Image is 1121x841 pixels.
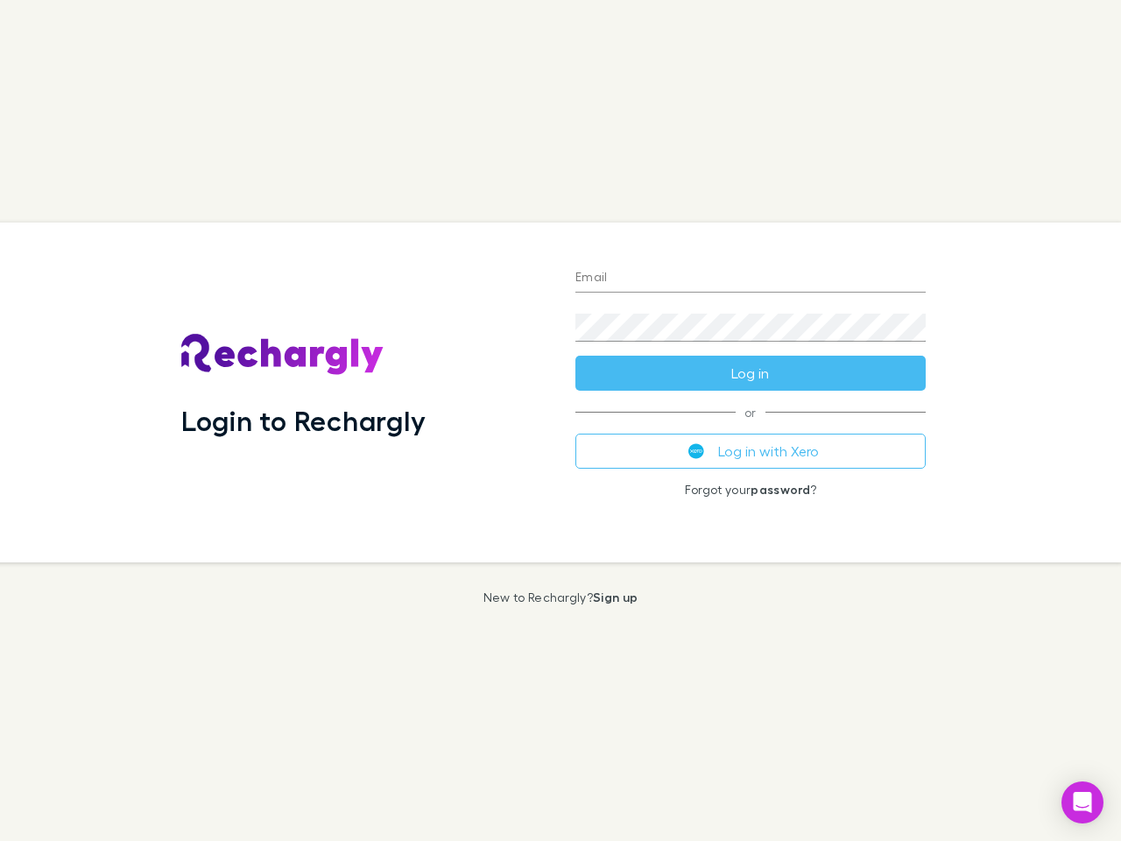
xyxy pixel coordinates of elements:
button: Log in [575,356,926,391]
h1: Login to Rechargly [181,404,426,437]
img: Xero's logo [688,443,704,459]
p: Forgot your ? [575,483,926,497]
img: Rechargly's Logo [181,334,384,376]
button: Log in with Xero [575,434,926,469]
div: Open Intercom Messenger [1061,781,1103,823]
p: New to Rechargly? [483,590,638,604]
a: Sign up [593,590,638,604]
a: password [751,482,810,497]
